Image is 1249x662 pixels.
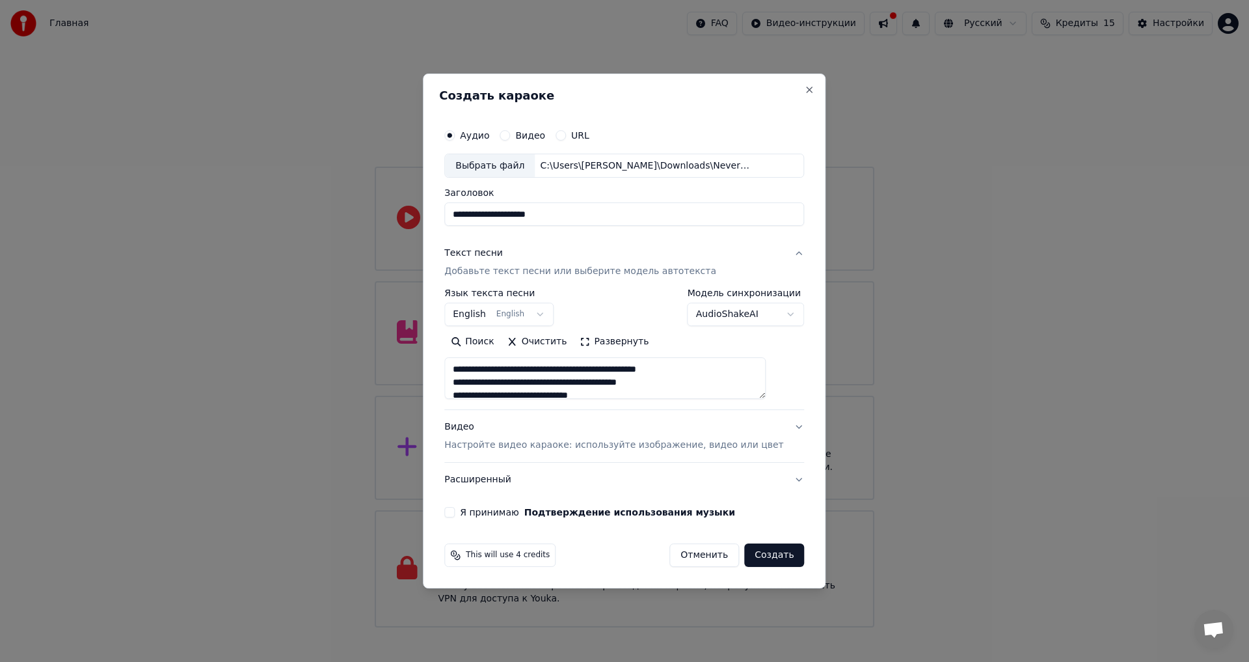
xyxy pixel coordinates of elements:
div: Текст песни [444,247,503,260]
p: Добавьте текст песни или выберите модель автотекста [444,266,716,279]
div: C:\Users\[PERSON_NAME]\Downloads\Neverlove - Без лифака.mp3 [535,159,756,172]
h2: Создать караоке [439,90,809,102]
label: Я принимаю [460,508,735,517]
button: Я принимаю [524,508,735,517]
span: This will use 4 credits [466,550,550,560]
button: Очистить [501,332,574,353]
p: Настройте видео караоке: используйте изображение, видео или цвет [444,439,783,452]
label: Заголовок [444,189,804,198]
label: Язык текста песни [444,289,554,298]
label: Модель синхронизации [688,289,805,298]
div: Текст песниДобавьте текст песни или выберите модель автотекста [444,289,804,410]
button: Поиск [444,332,500,353]
label: Видео [515,131,545,140]
button: Текст песниДобавьте текст песни или выберите модель автотекста [444,237,804,289]
div: Выбрать файл [445,154,535,178]
button: Развернуть [573,332,655,353]
button: Расширенный [444,463,804,497]
div: Видео [444,421,783,452]
button: Отменить [669,544,739,567]
button: ВидеоНастройте видео караоке: используйте изображение, видео или цвет [444,411,804,463]
label: URL [571,131,589,140]
label: Аудио [460,131,489,140]
button: Создать [744,544,804,567]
